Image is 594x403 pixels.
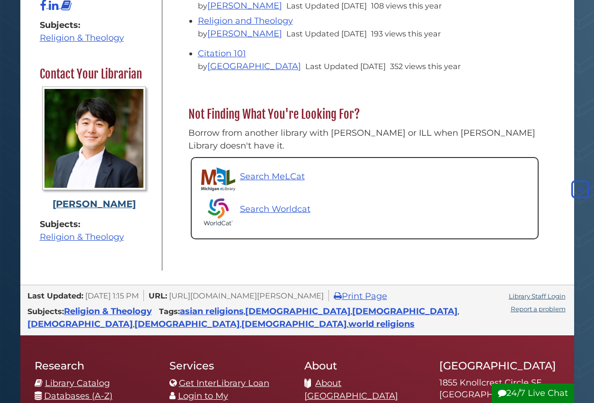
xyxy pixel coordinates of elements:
[40,19,149,32] strong: Subjects:
[371,1,442,10] span: 108 views this year
[169,359,290,372] h2: Services
[245,306,351,316] a: [DEMOGRAPHIC_DATA]
[40,197,149,211] div: [PERSON_NAME]
[27,307,64,316] span: Subjects:
[198,61,303,71] span: by
[304,378,398,401] a: About [GEOGRAPHIC_DATA]
[492,384,574,403] button: 24/7 Live Chat
[169,291,324,300] span: [URL][DOMAIN_NAME][PERSON_NAME]
[27,291,83,300] span: Last Updated:
[180,306,244,316] a: asian religions
[305,61,386,71] span: Last Updated [DATE]
[201,167,305,191] a: Search MeLCat
[40,218,149,231] strong: Subjects:
[569,184,592,195] a: Back to Top
[241,319,347,329] a: [DEMOGRAPHIC_DATA]
[40,232,124,242] a: Religion & Theology
[198,29,284,38] span: by
[286,29,367,38] span: Last Updated [DATE]
[207,28,282,39] a: [PERSON_NAME]
[348,319,415,329] a: world religions
[334,292,342,300] i: Print Page
[304,359,425,372] h2: About
[64,306,152,316] a: Religion & Theology
[511,305,566,313] a: Report a problem
[35,67,153,82] h2: Contact Your Librarian
[85,291,139,300] span: [DATE] 1:15 PM
[42,87,146,190] img: Profile Photo
[390,61,461,71] span: 352 views this year
[207,0,282,11] a: [PERSON_NAME]
[240,203,310,216] p: Search Worldcat
[198,16,293,26] a: Religion and Theology
[35,359,155,372] h2: Research
[286,1,367,10] span: Last Updated [DATE]
[352,306,458,316] a: [DEMOGRAPHIC_DATA]
[201,195,235,229] img: Worldcat
[334,291,387,301] a: Print Page
[198,1,284,10] span: by
[40,33,124,43] a: Religion & Theology
[149,291,167,300] span: URL:
[240,170,305,183] p: Search MeLCat
[134,319,240,329] a: [DEMOGRAPHIC_DATA]
[509,292,566,300] a: Library Staff Login
[45,378,110,388] a: Library Catalog
[44,391,113,401] a: Databases (A-Z)
[201,167,235,191] img: Michigan eLibrary
[40,87,149,211] a: Profile Photo [PERSON_NAME]
[439,359,560,372] h2: [GEOGRAPHIC_DATA]
[207,61,301,71] a: [GEOGRAPHIC_DATA]
[27,309,459,328] span: , , , , , ,
[184,107,546,122] h2: Not Finding What You're Looking For?
[27,319,133,329] a: [DEMOGRAPHIC_DATA]
[201,195,528,229] a: Search Worldcat
[179,378,269,388] a: Get InterLibrary Loan
[198,48,246,59] a: Citation 101
[188,127,541,152] p: Borrow from another library with [PERSON_NAME] or ILL when [PERSON_NAME] Library doesn't have it.
[371,29,441,38] span: 193 views this year
[159,307,180,316] span: Tags:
